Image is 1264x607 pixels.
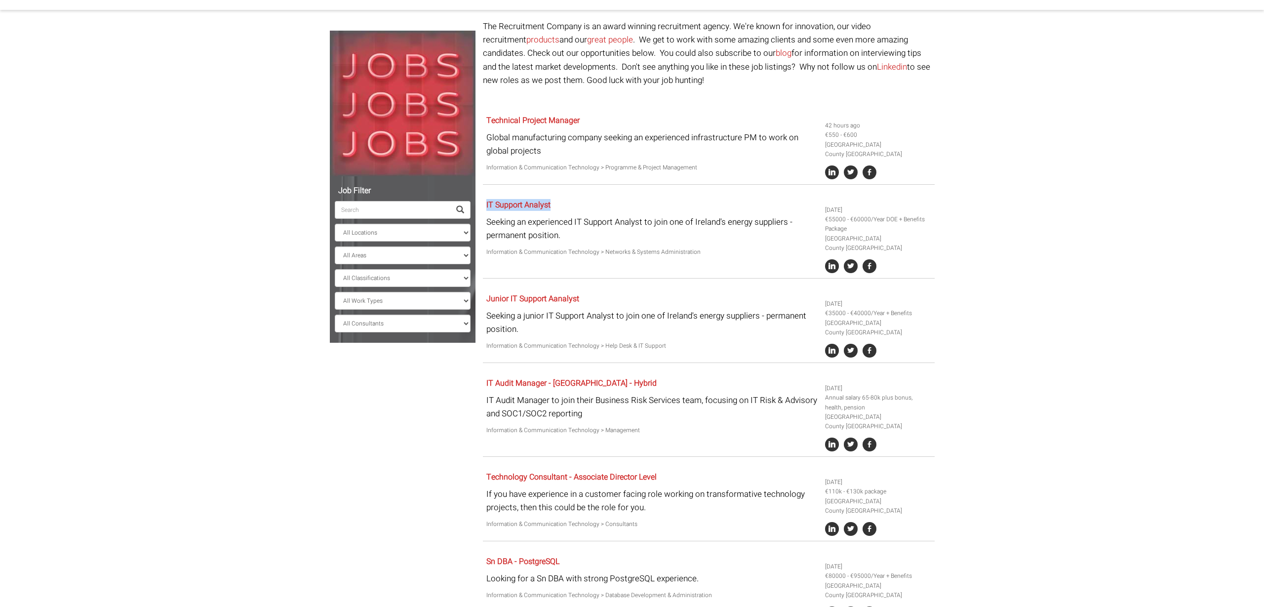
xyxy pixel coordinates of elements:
a: products [526,34,559,46]
a: great people [587,34,633,46]
li: [GEOGRAPHIC_DATA] County [GEOGRAPHIC_DATA] [825,581,931,600]
li: Annual salary 65-80k plus bonus, health, pension [825,393,931,412]
p: If you have experience in a customer facing role working on transformative technology projects, t... [486,487,818,514]
a: Technical Project Manager [486,115,580,126]
li: €80000 - €95000/Year + Benefits [825,571,931,581]
a: Junior IT Support Aanalyst [486,293,579,305]
li: 42 hours ago [825,121,931,130]
a: blog [776,47,791,59]
h5: Job Filter [335,187,471,196]
li: [DATE] [825,384,931,393]
p: Information & Communication Technology > Networks & Systems Administration [486,247,818,257]
li: [GEOGRAPHIC_DATA] County [GEOGRAPHIC_DATA] [825,497,931,516]
li: [GEOGRAPHIC_DATA] County [GEOGRAPHIC_DATA] [825,412,931,431]
a: Linkedin [877,61,907,73]
li: [DATE] [825,478,931,487]
img: Jobs, Jobs, Jobs [330,31,475,176]
p: Looking for a Sn DBA with strong PostgreSQL experience. [486,572,818,585]
a: IT Audit Manager - [GEOGRAPHIC_DATA] - Hybrid [486,377,657,389]
p: Seeking an experienced IT Support Analyst to join one of Ireland's energy suppliers - permanent p... [486,215,818,242]
p: Seeking a junior IT Support Analyst to join one of Ireland's energy suppliers - permanent position. [486,309,818,336]
a: Sn DBA - PostgreSQL [486,556,559,567]
li: €550 - €600 [825,130,931,140]
p: Information & Communication Technology > Database Development & Administration [486,591,818,600]
li: [DATE] [825,562,931,571]
li: €35000 - €40000/Year + Benefits [825,309,931,318]
p: Global manufacturing company seeking an experienced infrastructure PM to work on global projects [486,131,818,158]
p: Information & Communication Technology > Management [486,426,818,435]
p: Information & Communication Technology > Help Desk & IT Support [486,341,818,351]
li: €55000 - €60000/Year DOE + Benefits Package [825,215,931,234]
li: €110k - €130k package [825,487,931,496]
a: IT Support Analyst [486,199,551,211]
p: Information & Communication Technology > Programme & Project Management [486,163,818,172]
p: Information & Communication Technology > Consultants [486,520,818,529]
li: [GEOGRAPHIC_DATA] County [GEOGRAPHIC_DATA] [825,140,931,159]
p: The Recruitment Company is an award winning recruitment agency. We're known for innovation, our v... [483,20,935,87]
li: [DATE] [825,205,931,215]
li: [GEOGRAPHIC_DATA] County [GEOGRAPHIC_DATA] [825,234,931,253]
li: [GEOGRAPHIC_DATA] County [GEOGRAPHIC_DATA] [825,319,931,337]
input: Search [335,201,450,219]
li: [DATE] [825,299,931,309]
p: IT Audit Manager to join their Business Risk Services team, focusing on IT Risk & Advisory and SO... [486,394,818,420]
a: Technology Consultant - Associate Director Level [486,471,657,483]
